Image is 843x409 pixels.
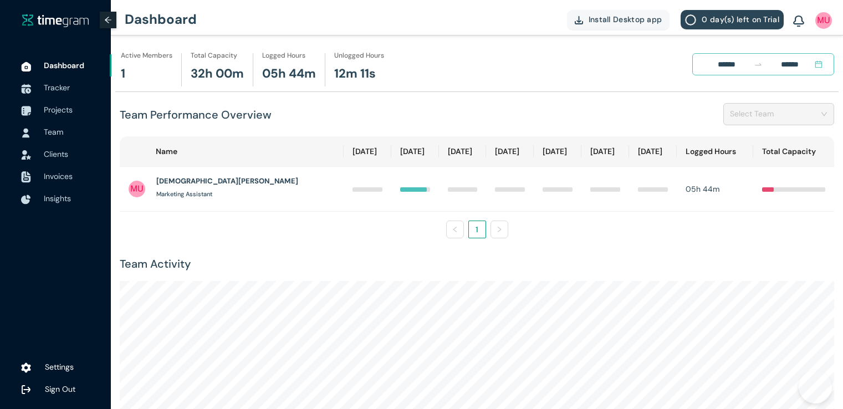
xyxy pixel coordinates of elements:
[21,195,31,204] img: InsightsIcon
[446,221,464,238] button: left
[125,3,197,36] h1: Dashboard
[44,171,73,181] span: Invoices
[446,221,464,238] li: Previous Page
[799,370,832,403] iframe: Toggle Customer Support
[21,362,31,374] img: settings.78e04af822cf15d41b38c81147b09f22.svg
[156,176,298,187] h1: [DEMOGRAPHIC_DATA][PERSON_NAME]
[45,384,75,394] span: Sign Out
[262,50,305,61] h1: Logged Hours
[262,64,316,84] h1: 05h 44m
[629,136,677,167] th: [DATE]
[753,136,834,167] th: Total Capacity
[44,105,73,115] span: Projects
[21,171,31,183] img: InvoiceIcon
[391,136,439,167] th: [DATE]
[22,13,89,27] a: timegram
[469,221,486,238] a: 1
[334,64,376,84] h1: 12m 11s
[534,136,581,167] th: [DATE]
[104,16,112,24] span: arrow-left
[589,13,662,25] span: Install Desktop app
[754,60,763,69] span: to
[702,13,779,25] span: 0 day(s) left on Trial
[120,106,272,124] h1: Team Performance Overview
[21,150,31,160] img: InvoiceIcon
[581,136,629,167] th: [DATE]
[575,16,583,24] img: DownloadApp
[452,226,458,233] span: left
[120,136,344,167] th: Name
[439,136,487,167] th: [DATE]
[191,50,237,61] h1: Total Capacity
[567,10,670,29] button: Install Desktop app
[44,193,71,203] span: Insights
[191,64,244,84] h1: 32h 00m
[344,136,391,167] th: [DATE]
[22,14,89,27] img: timegram
[129,181,145,197] img: UserIcon
[44,83,70,93] span: Tracker
[156,190,212,199] h1: Marketing Assistant
[120,255,834,273] h1: Team Activity
[491,221,508,238] button: right
[21,128,31,138] img: UserIcon
[45,362,74,372] span: Settings
[496,226,503,233] span: right
[121,50,172,61] h1: Active Members
[44,60,84,70] span: Dashboard
[44,127,63,137] span: Team
[21,84,31,94] img: TimeTrackerIcon
[793,16,804,28] img: BellIcon
[686,183,745,195] div: 05h 44m
[815,12,832,29] img: UserIcon
[754,60,763,69] span: swap-right
[21,62,31,71] img: DashboardIcon
[681,10,784,29] button: 0 day(s) left on Trial
[121,64,125,84] h1: 1
[44,149,68,159] span: Clients
[334,50,384,61] h1: Unlogged Hours
[677,136,754,167] th: Logged Hours
[21,385,31,395] img: logOut.ca60ddd252d7bab9102ea2608abe0238.svg
[21,106,31,116] img: ProjectIcon
[491,221,508,238] li: Next Page
[486,136,534,167] th: [DATE]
